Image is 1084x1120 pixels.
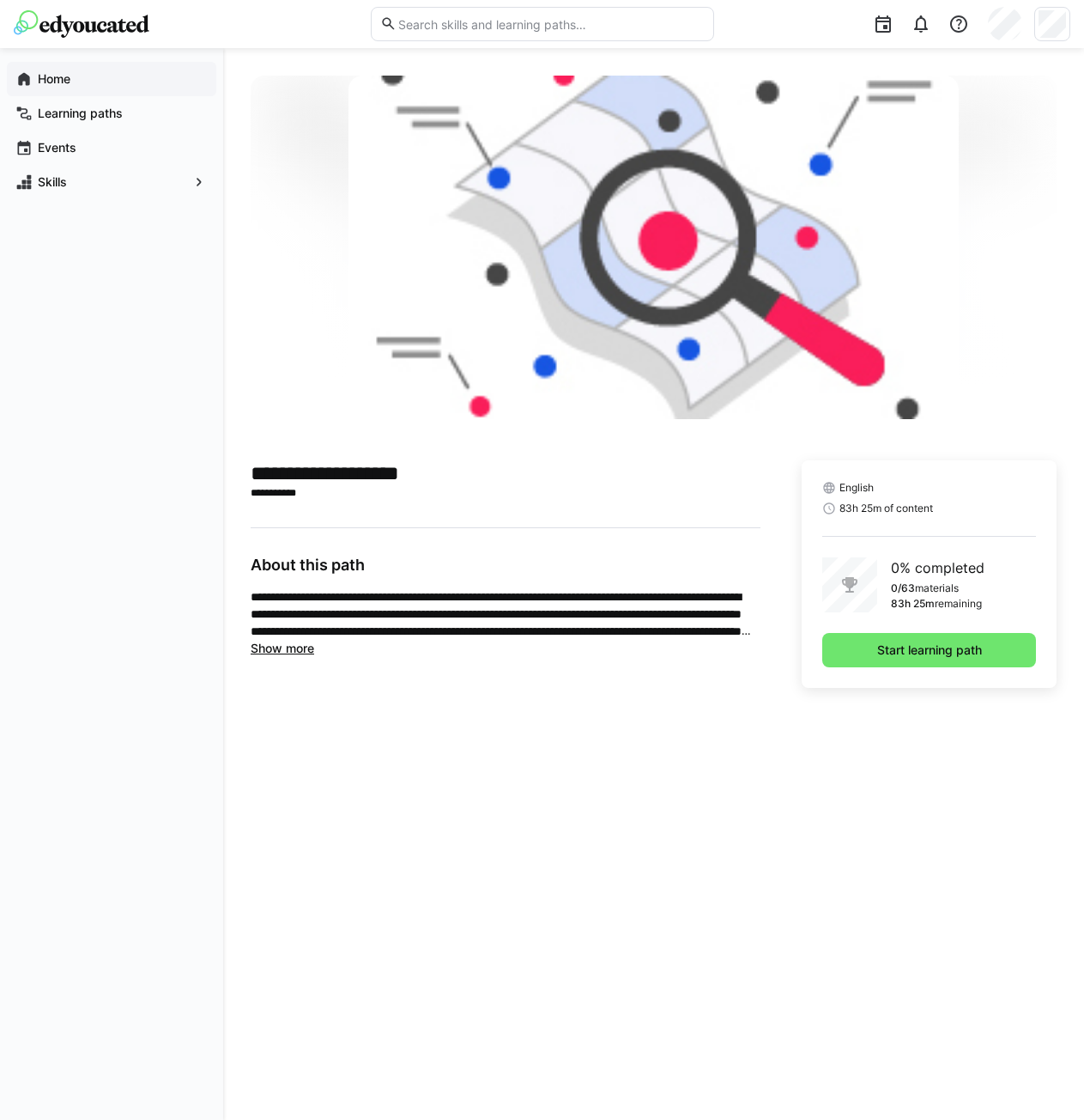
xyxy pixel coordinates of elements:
h3: About this path [251,556,760,575]
span: Show more [251,641,314,655]
input: Search skills and learning paths… [397,16,704,32]
p: 0/63 [891,581,915,595]
p: 83h 25m [891,597,935,611]
span: Start learning path [875,642,984,659]
span: 83h 25m of content [839,502,933,515]
p: materials [915,581,959,595]
p: 0% completed [891,557,984,578]
p: remaining [935,597,982,611]
button: Start learning path [822,633,1036,667]
span: English [839,481,874,495]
